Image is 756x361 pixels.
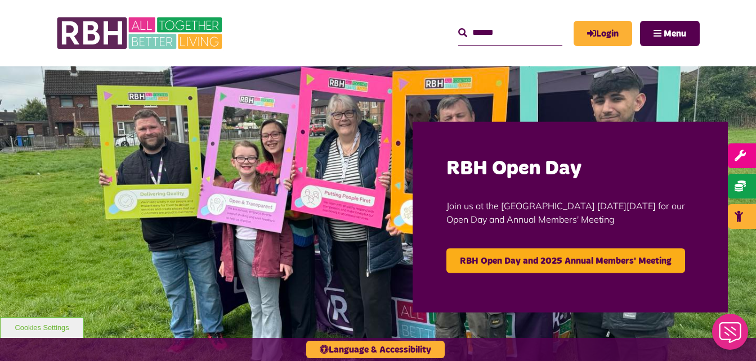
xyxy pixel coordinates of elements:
[446,156,694,182] h2: RBH Open Day
[56,11,225,55] img: RBH
[306,341,445,358] button: Language & Accessibility
[574,21,632,46] a: MyRBH
[705,310,756,361] iframe: Netcall Web Assistant for live chat
[446,182,694,243] p: Join us at the [GEOGRAPHIC_DATA] [DATE][DATE] for our Open Day and Annual Members' Meeting
[664,29,686,38] span: Menu
[640,21,700,46] button: Navigation
[446,249,685,273] a: RBH Open Day and 2025 Annual Members' Meeting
